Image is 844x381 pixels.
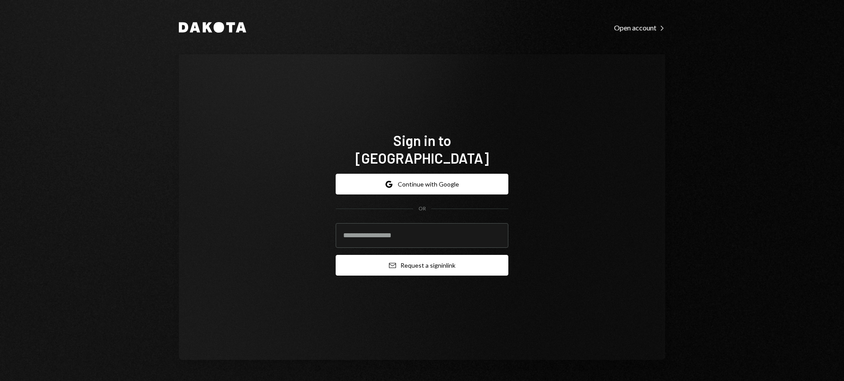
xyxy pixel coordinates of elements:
div: Open account [614,23,665,32]
button: Request a signinlink [336,255,508,276]
button: Continue with Google [336,174,508,194]
a: Open account [614,22,665,32]
h1: Sign in to [GEOGRAPHIC_DATA] [336,131,508,167]
div: OR [418,205,426,213]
